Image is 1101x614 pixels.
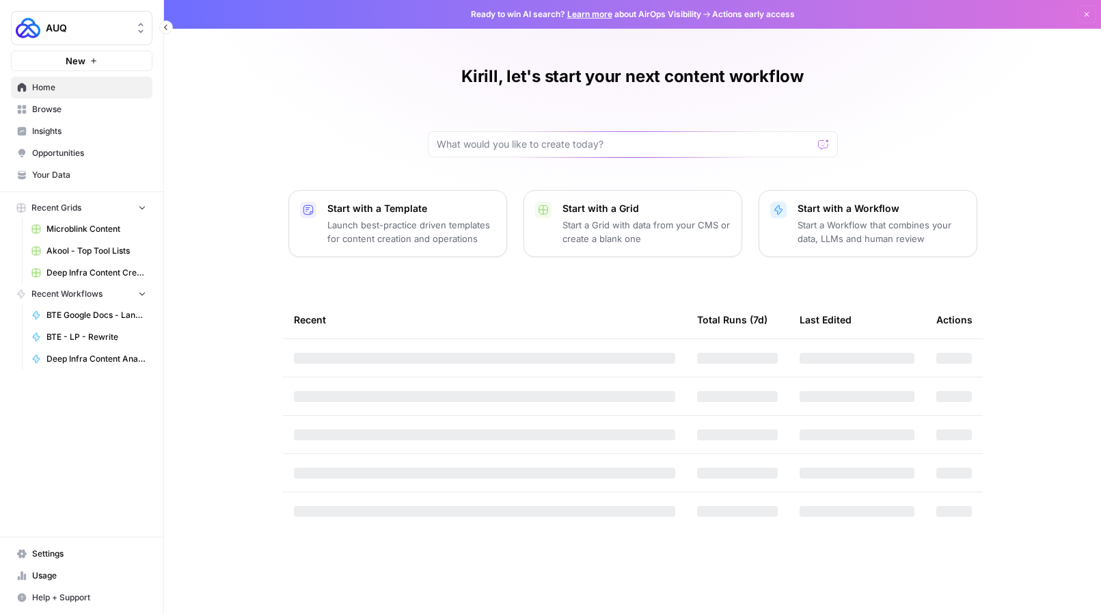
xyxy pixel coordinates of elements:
span: Help + Support [32,591,146,604]
span: Insights [32,125,146,137]
a: Insights [11,120,152,142]
img: AUQ Logo [16,16,40,40]
input: What would you like to create today? [437,137,813,151]
a: Your Data [11,164,152,186]
span: BTE - LP - Rewrite [46,331,146,343]
button: Help + Support [11,587,152,609]
span: BTE Google Docs - Landing Page [46,309,146,321]
span: New [66,54,85,68]
span: Deep Infra Content Creation [46,267,146,279]
span: Your Data [32,169,146,181]
div: Recent [294,301,675,338]
div: Last Edited [800,301,852,338]
span: AUQ [46,21,128,35]
button: Start with a GridStart a Grid with data from your CMS or create a blank one [524,190,742,257]
a: Learn more [567,9,612,19]
a: BTE - LP - Rewrite [25,326,152,348]
span: Ready to win AI search? about AirOps Visibility [471,8,701,21]
a: Settings [11,543,152,565]
span: Home [32,81,146,94]
a: Akool - Top Tool Lists [25,240,152,262]
span: Settings [32,548,146,560]
a: BTE Google Docs - Landing Page [25,304,152,326]
p: Start a Workflow that combines your data, LLMs and human review [798,218,966,245]
p: Start a Grid with data from your CMS or create a blank one [562,218,731,245]
p: Start with a Workflow [798,202,966,215]
span: Browse [32,103,146,116]
p: Start with a Template [327,202,495,215]
a: Opportunities [11,142,152,164]
a: Home [11,77,152,98]
a: Microblink Content [25,218,152,240]
button: New [11,51,152,71]
button: Start with a WorkflowStart a Workflow that combines your data, LLMs and human review [759,190,977,257]
span: Recent Grids [31,202,81,214]
a: Deep Infra Content Analysis [25,348,152,370]
span: Recent Workflows [31,288,103,300]
a: Browse [11,98,152,120]
span: Microblink Content [46,223,146,235]
div: Actions [936,301,973,338]
span: Actions early access [712,8,795,21]
span: Usage [32,570,146,582]
p: Launch best-practice driven templates for content creation and operations [327,218,495,245]
a: Usage [11,565,152,587]
h1: Kirill, let's start your next content workflow [461,66,804,88]
span: Opportunities [32,147,146,159]
button: Start with a TemplateLaunch best-practice driven templates for content creation and operations [288,190,507,257]
span: Deep Infra Content Analysis [46,353,146,365]
p: Start with a Grid [562,202,731,215]
button: Recent Grids [11,198,152,218]
a: Deep Infra Content Creation [25,262,152,284]
span: Akool - Top Tool Lists [46,245,146,257]
button: Workspace: AUQ [11,11,152,45]
div: Total Runs (7d) [697,301,767,338]
button: Recent Workflows [11,284,152,304]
